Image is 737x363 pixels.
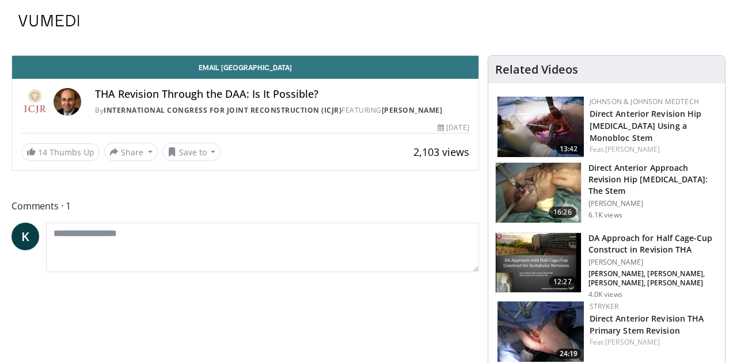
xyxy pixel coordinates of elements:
span: 2,103 views [413,145,469,159]
img: 08defaa9-70bf-437c-99d3-ac60da03973d.150x105_q85_crop-smart_upscale.jpg [497,97,584,157]
a: 13:42 [497,97,584,157]
p: [PERSON_NAME] [588,258,718,267]
a: Email [GEOGRAPHIC_DATA] [12,56,478,79]
div: [DATE] [438,123,469,133]
h4: Related Videos [495,63,578,77]
p: 4.0K views [588,290,622,299]
img: 638b7ae4-6ae5-40ff-aacd-308e09164633.150x105_q85_crop-smart_upscale.jpg [496,233,581,293]
a: Johnson & Johnson MedTech [590,97,699,106]
span: 12:27 [549,276,576,288]
a: [PERSON_NAME] [605,337,660,347]
a: Direct Anterior Revision THA Primary Stem Revision [590,313,704,336]
a: 14 Thumbs Up [21,143,100,161]
p: 6.1K views [588,211,622,220]
span: 24:19 [556,349,581,359]
a: 24:19 [497,301,584,362]
a: [PERSON_NAME] [382,105,443,115]
button: Share [104,143,158,161]
a: International Congress for Joint Reconstruction (ICJR) [104,105,341,115]
span: 13:42 [556,144,581,154]
h3: Direct Anterior Approach Revision Hip [MEDICAL_DATA]: The Stem [588,162,718,197]
a: 16:26 Direct Anterior Approach Revision Hip [MEDICAL_DATA]: The Stem [PERSON_NAME] 6.1K views [495,162,718,223]
a: 12:27 DA Approach for Half Cage-Cup Construct in Revision THA [PERSON_NAME] [PERSON_NAME], [PERSO... [495,232,718,299]
button: Save to [162,143,221,161]
div: Feat. [590,337,716,347]
div: Feat. [590,144,716,155]
div: By FEATURING [95,105,469,116]
p: Jeremy Gililland [588,269,718,288]
span: Comments 1 [12,198,479,213]
span: 14 [38,147,47,158]
img: Avatar [54,88,81,116]
p: [PERSON_NAME] [588,199,718,208]
a: Direct Anterior Revision Hip [MEDICAL_DATA] Using a Monobloc Stem [590,108,702,143]
img: 303485_0002_1.png.150x105_q85_crop-smart_upscale.jpg [496,163,581,223]
img: International Congress for Joint Reconstruction (ICJR) [21,88,49,116]
img: VuMedi Logo [18,15,79,26]
h4: THA Revision Through the DAA: Is It Possible? [95,88,469,101]
a: [PERSON_NAME] [605,144,660,154]
h3: DA Approach for Half Cage-Cup Construct in Revision THA [588,232,718,255]
span: 16:26 [549,207,576,218]
a: K [12,223,39,250]
img: 507c3860-7391-4f19-8364-280cdc71b881.png.150x105_q85_crop-smart_upscale.png [497,301,584,362]
a: Stryker [590,301,618,311]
